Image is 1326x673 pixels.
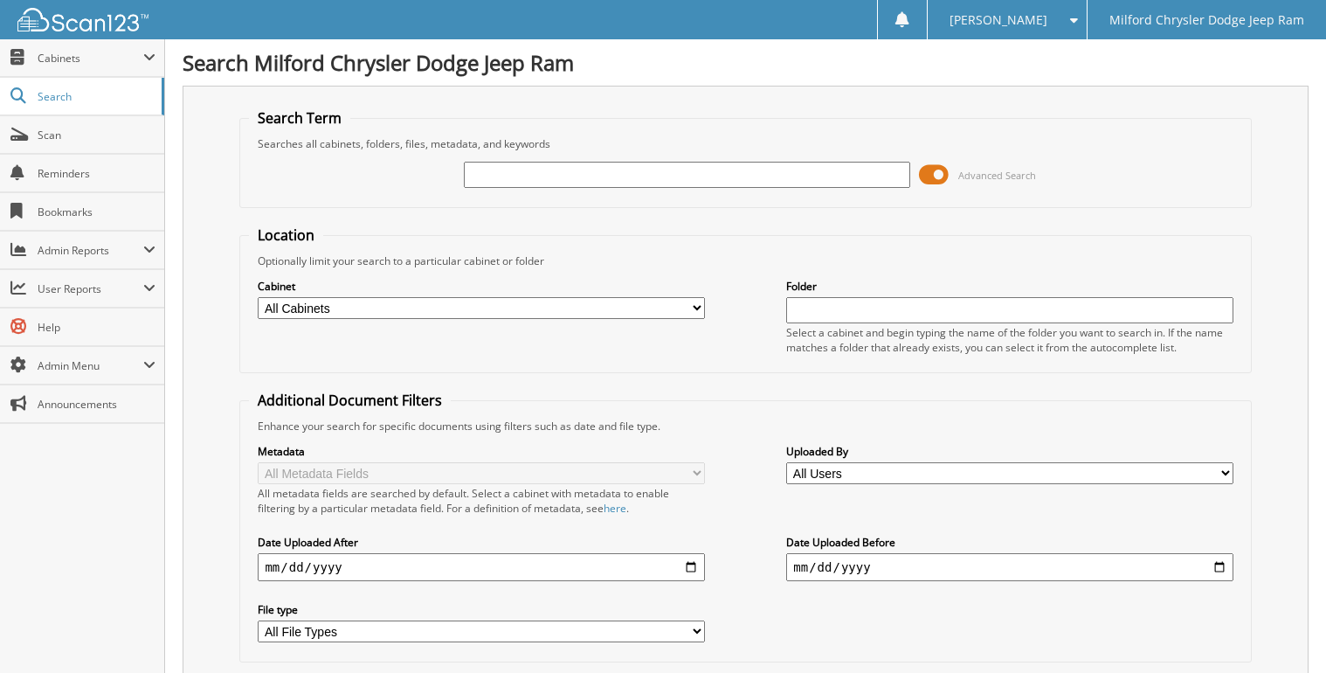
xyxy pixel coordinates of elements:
span: Admin Reports [38,243,143,258]
label: Date Uploaded After [258,535,704,550]
input: end [786,553,1233,581]
span: User Reports [38,281,143,296]
label: Folder [786,279,1233,294]
label: Date Uploaded Before [786,535,1233,550]
span: Bookmarks [38,205,155,219]
span: Milford Chrysler Dodge Jeep Ram [1109,15,1304,25]
h1: Search Milford Chrysler Dodge Jeep Ram [183,48,1309,77]
label: Cabinet [258,279,704,294]
span: Admin Menu [38,358,143,373]
span: [PERSON_NAME] [950,15,1047,25]
iframe: Chat Widget [1239,589,1326,673]
span: Scan [38,128,155,142]
span: Reminders [38,166,155,181]
label: Uploaded By [786,444,1233,459]
span: Help [38,320,155,335]
div: All metadata fields are searched by default. Select a cabinet with metadata to enable filtering b... [258,486,704,516]
input: start [258,553,704,581]
div: Enhance your search for specific documents using filters such as date and file type. [249,419,1241,434]
legend: Location [249,225,323,245]
label: File type [258,602,704,617]
div: Optionally limit your search to a particular cabinet or folder [249,253,1241,268]
div: Searches all cabinets, folders, files, metadata, and keywords [249,136,1241,151]
span: Announcements [38,397,155,412]
legend: Additional Document Filters [249,391,451,410]
legend: Search Term [249,108,350,128]
span: Cabinets [38,51,143,66]
span: Advanced Search [958,169,1036,182]
div: Select a cabinet and begin typing the name of the folder you want to search in. If the name match... [786,325,1233,355]
label: Metadata [258,444,704,459]
a: here [604,501,626,516]
img: scan123-logo-white.svg [17,8,148,31]
span: Search [38,89,153,104]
